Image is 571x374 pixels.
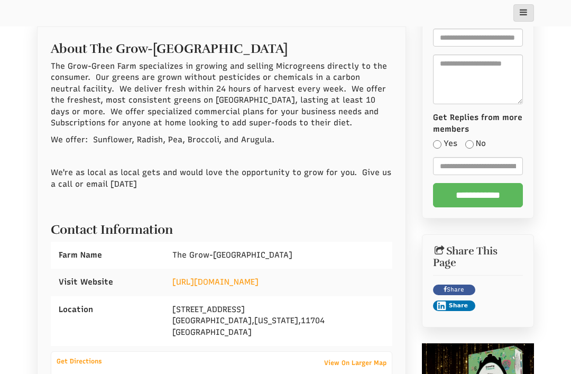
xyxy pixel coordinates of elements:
div: Visit Website [51,269,164,296]
label: Get Replies from more members [433,112,523,135]
a: [URL][DOMAIN_NAME] [172,277,259,287]
input: No [465,140,474,149]
h2: Share This Page [433,245,523,269]
ul: Profile Tabs [37,26,406,27]
label: No [465,138,486,149]
div: Farm Name [51,242,164,269]
span: The Grow-[GEOGRAPHIC_DATA] [172,250,292,260]
h2: About The Grow-[GEOGRAPHIC_DATA] [51,37,392,56]
button: Share [433,300,475,311]
p: We're as local as local gets and would love the opportunity to grow for you. Give us a call or em... [51,167,392,190]
span: [GEOGRAPHIC_DATA] [172,316,252,325]
div: Location [51,296,164,323]
p: The Grow-Green Farm specializes in growing and selling Microgreens directly to the consumer. Our ... [51,61,392,129]
span: 11704 [301,316,325,325]
p: We offer: Sunflower, Radish, Pea, Broccoli, and Arugula. [51,134,392,145]
a: Get Directions [51,355,107,368]
input: Yes [433,140,441,149]
a: View On Larger Map [319,355,392,370]
div: , , [GEOGRAPHIC_DATA] [164,296,392,346]
iframe: X Post Button [481,285,523,295]
a: Share [433,285,475,295]
label: Yes [433,138,457,149]
span: [STREET_ADDRESS] [172,305,245,314]
span: [US_STATE] [254,316,298,325]
button: main_menu [513,4,534,22]
h2: Contact Information [51,217,392,236]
